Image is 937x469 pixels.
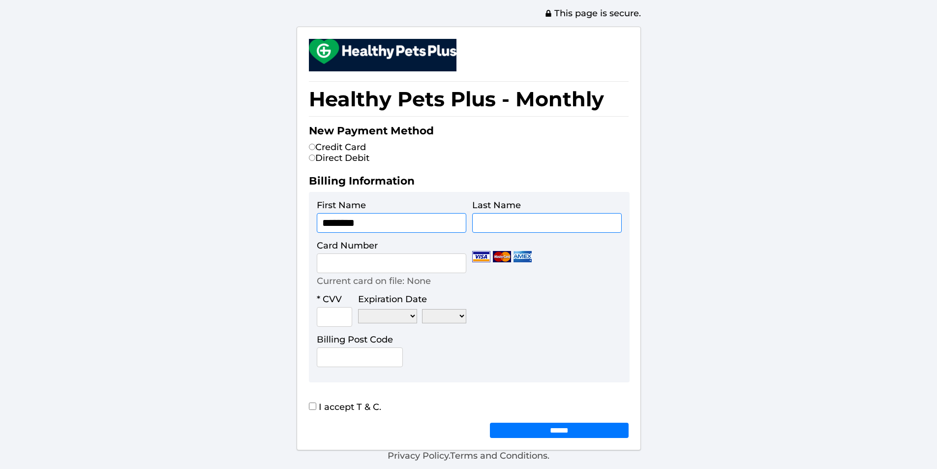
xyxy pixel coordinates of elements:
[358,294,427,305] label: Expiration Date
[309,144,315,150] input: Credit Card
[309,155,315,161] input: Direct Debit
[309,402,381,412] label: I accept T & C.
[472,251,490,262] img: Visa
[309,403,316,410] input: I accept T & C.
[317,294,342,305] label: * CVV
[544,8,641,19] span: This page is secure.
[493,251,511,262] img: Mastercard
[388,450,449,461] a: Privacy Policy
[514,251,532,262] img: Amex
[317,276,431,286] p: Current card on file: None
[450,450,547,461] a: Terms and Conditions
[309,174,629,192] h2: Billing Information
[317,334,393,345] label: Billing Post Code
[309,124,629,142] h2: New Payment Method
[472,200,521,211] label: Last Name
[317,200,366,211] label: First Name
[317,240,378,251] label: Card Number
[309,39,456,64] img: small.png
[309,142,366,153] label: Credit Card
[309,153,369,163] label: Direct Debit
[309,81,629,117] h1: Healthy Pets Plus - Monthly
